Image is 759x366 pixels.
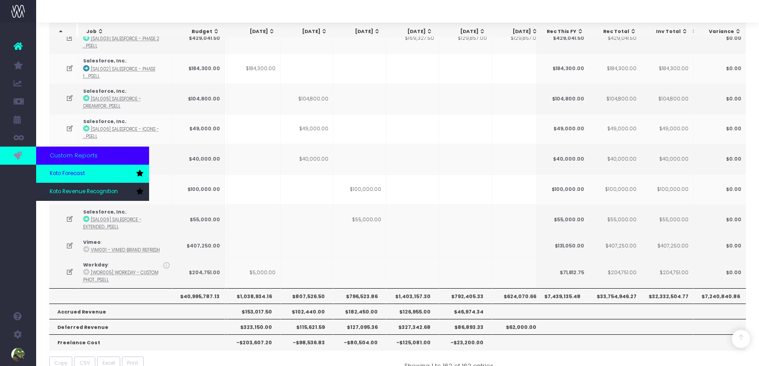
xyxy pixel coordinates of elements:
td: $49,000.00 [588,114,641,144]
td: $55,000.00 [640,204,693,235]
td: $55,000.00 [588,204,641,235]
a: Koto Revenue Recognition [36,183,149,201]
td: $104,800.00 [588,84,641,114]
strong: Salesforce, Inc. [83,88,126,95]
td: $55,000.00 [536,204,589,235]
th: $792,405.33 [439,288,492,304]
div: Variance [702,28,741,35]
th: -$203,607.20 [228,334,281,350]
div: Inv Total [649,28,688,35]
td: $407,250.00 [588,235,641,257]
th: Jul 25: activate to sort column ascending [333,23,385,40]
td: $184,300.00 [228,53,281,84]
th: $126,955.00 [386,304,439,319]
th: Rec Total: activate to sort column ascending [589,23,641,40]
td: $104,800.00 [281,84,333,114]
abbr: [SAL002] Salesforce - Phase 1.5 Pressure Test - Brand - Upsell [83,66,155,79]
strong: Salesforce, Inc. [83,209,126,215]
th: $32,332,504.77 [640,288,693,304]
th: $46,974.34 [439,304,492,319]
div: Budget [180,28,220,35]
th: Budget: activate to sort column ascending [172,23,225,40]
td: $184,300.00 [172,53,225,84]
div: [DATE] [341,28,380,35]
td: $49,000.00 [172,114,225,144]
td: $129,857.00 [492,24,545,54]
th: $40,995,787.13 [172,288,225,304]
td: $129,857.00 [439,24,492,54]
td: $0.00 [693,257,746,288]
th: Aug 25: activate to sort column ascending [385,23,438,40]
td: $100,000.00 [588,174,641,204]
td: : [79,144,172,174]
th: Sep 25: activate to sort column ascending [438,23,490,40]
td: $100,000.00 [172,174,225,204]
td: $49,000.00 [281,114,333,144]
th: Accrued Revenue [49,304,225,319]
th: Freelance Cost [49,334,225,350]
th: $624,070.66 [492,288,545,304]
th: $127,095.36 [333,319,386,334]
td: $204,751.00 [640,257,693,288]
td: $40,000.00 [172,144,225,174]
td: $184,300.00 [536,53,589,84]
th: Oct 25: activate to sort column ascending [491,23,543,40]
th: -$80,504.00 [333,334,386,350]
span: Koto Revenue Recognition [50,188,118,196]
th: $86,893.33 [439,319,492,334]
div: Rec Total [597,28,636,35]
th: : activate to sort column descending [49,23,77,40]
a: Koto Forecast [36,165,149,183]
th: $1,038,934.16 [228,288,281,304]
th: $62,000.00 [492,319,545,334]
td: $40,000.00 [640,144,693,174]
td: $0.00 [693,114,746,144]
th: $7,240,840.86 [693,288,746,304]
td: $204,751.00 [172,257,225,288]
td: $49,000.00 [536,114,589,144]
th: $182,450.00 [333,304,386,319]
th: $323,150.00 [228,319,281,334]
img: images/default_profile_image.png [11,348,25,361]
td: $0.00 [693,144,746,174]
div: [DATE] [288,28,328,35]
td: $104,800.00 [640,84,693,114]
th: -$98,536.83 [281,334,333,350]
td: : [79,114,172,144]
td: $55,000.00 [333,204,386,235]
strong: Workday [83,261,108,268]
th: May 25: activate to sort column ascending [228,23,280,40]
th: $33,754,946.27 [588,288,641,304]
td: $0.00 [693,84,746,114]
th: Variance: activate to sort column ascending [693,23,746,40]
th: $153,017.50 [228,304,281,319]
th: $102,440.00 [281,304,333,319]
td: $184,300.00 [588,53,641,84]
td: $5,000.00 [228,257,281,288]
td: $0.00 [693,174,746,204]
th: $1,403,157.30 [386,288,439,304]
td: $0.00 [693,204,746,235]
td: $104,800.00 [536,84,589,114]
td: $0.00 [693,235,746,257]
td: $407,250.00 [640,235,693,257]
td: : [79,84,172,114]
td: $131,050.00 [536,235,589,257]
th: Inv Total: activate to sort column ascending [641,23,693,40]
td: $104,800.00 [172,84,225,114]
div: Job [87,28,169,35]
td: $407,250.00 [172,235,225,257]
td: : [79,204,172,235]
td: : [79,235,172,257]
td: $169,327.50 [386,24,439,54]
td: : [79,24,172,54]
div: [DATE] [499,28,538,35]
th: $796,523.86 [333,288,386,304]
strong: Vimeo [83,239,101,246]
abbr: [WOR005] Workday - Custom Photoshoot - Upsell [83,270,159,283]
span: Custom Reports [50,151,98,160]
strong: Salesforce, Inc. [83,118,126,125]
td: : [79,257,172,288]
td: $49,000.00 [640,114,693,144]
th: $115,621.59 [281,319,333,334]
